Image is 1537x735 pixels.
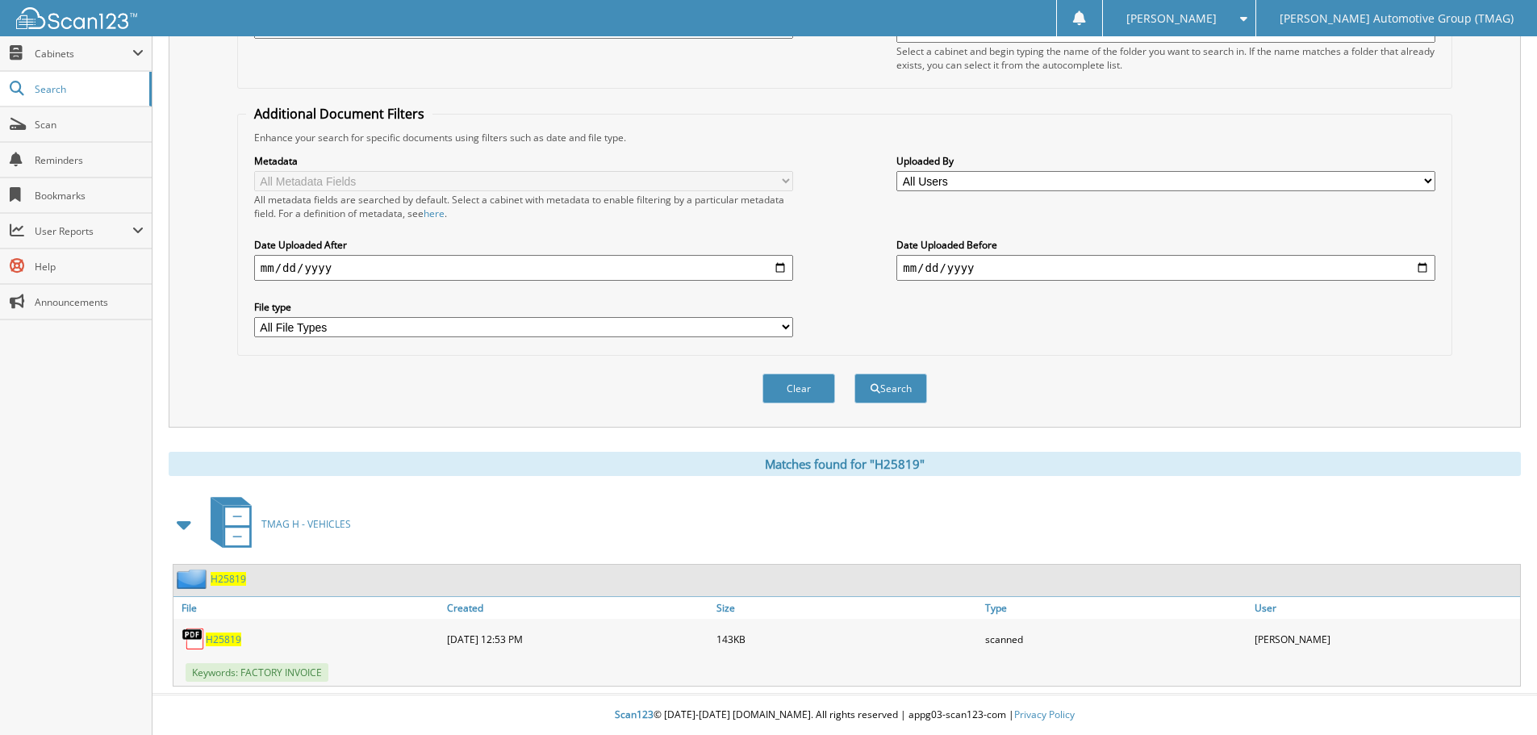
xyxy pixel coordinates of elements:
input: start [254,255,793,281]
img: folder2.png [177,569,211,589]
span: Cabinets [35,47,132,61]
div: Select a cabinet and begin typing the name of the folder you want to search in. If the name match... [896,44,1435,72]
label: Metadata [254,154,793,168]
a: User [1251,597,1520,619]
a: TMAG H - VEHICLES [201,492,351,556]
span: User Reports [35,224,132,238]
span: Help [35,260,144,274]
span: Bookmarks [35,189,144,203]
span: Announcements [35,295,144,309]
div: Matches found for "H25819" [169,452,1521,476]
span: TMAG H - VEHICLES [261,517,351,531]
a: File [173,597,443,619]
div: Enhance your search for specific documents using filters such as date and file type. [246,131,1443,144]
div: 143KB [712,623,982,655]
a: Created [443,597,712,619]
label: Date Uploaded After [254,238,793,252]
span: Reminders [35,153,144,167]
a: H25819 [211,572,246,586]
span: [PERSON_NAME] Automotive Group (TMAG) [1280,14,1514,23]
div: [DATE] 12:53 PM [443,623,712,655]
div: [PERSON_NAME] [1251,623,1520,655]
a: Type [981,597,1251,619]
label: Date Uploaded Before [896,238,1435,252]
a: here [424,207,445,220]
img: scan123-logo-white.svg [16,7,137,29]
input: end [896,255,1435,281]
span: Scan [35,118,144,132]
button: Search [854,374,927,403]
a: Size [712,597,982,619]
legend: Additional Document Filters [246,105,432,123]
span: Keywords: FACTORY INVOICE [186,663,328,682]
a: H25819 [206,633,241,646]
span: Scan123 [615,708,654,721]
div: © [DATE]-[DATE] [DOMAIN_NAME]. All rights reserved | appg03-scan123-com | [152,695,1537,735]
img: PDF.png [182,627,206,651]
span: Search [35,82,141,96]
button: Clear [762,374,835,403]
div: scanned [981,623,1251,655]
a: Privacy Policy [1014,708,1075,721]
div: All metadata fields are searched by default. Select a cabinet with metadata to enable filtering b... [254,193,793,220]
label: File type [254,300,793,314]
iframe: Chat Widget [1456,658,1537,735]
label: Uploaded By [896,154,1435,168]
span: [PERSON_NAME] [1126,14,1217,23]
